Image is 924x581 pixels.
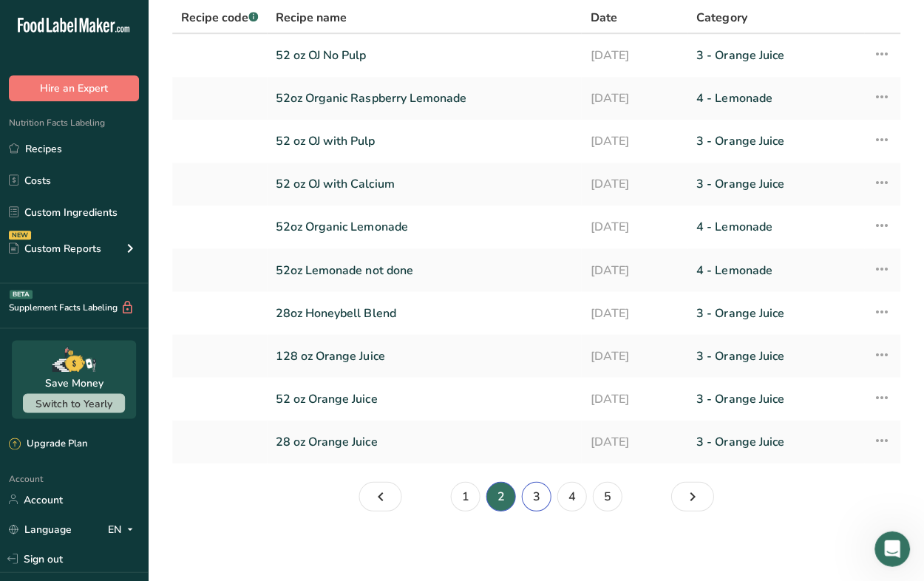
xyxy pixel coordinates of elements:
[276,40,572,71] a: 52 oz OJ No Pulp
[696,340,855,371] a: 3 - Orange Juice
[276,383,572,414] a: 52 oz Orange Juice
[276,254,572,285] a: 52oz Lemonade not done
[276,297,572,328] a: 28oz Honeybell Blend
[592,481,622,511] a: Page 5.
[276,340,572,371] a: 128 oz Orange Juice
[276,211,572,242] a: 52oz Organic Lemonade
[590,211,679,242] a: [DATE]
[23,393,125,412] button: Switch to Yearly
[590,169,679,200] a: [DATE]
[10,290,33,299] div: BETA
[9,231,31,239] div: NEW
[9,516,72,542] a: Language
[696,211,855,242] a: 4 - Lemonade
[450,481,480,511] a: Page 1.
[696,254,855,285] a: 4 - Lemonade
[9,75,139,101] button: Hire an Expert
[590,383,679,414] a: [DATE]
[276,126,572,157] a: 52 oz OJ with Pulp
[359,481,401,511] a: Page 1.
[590,297,679,328] a: [DATE]
[276,169,572,200] a: 52 oz OJ with Calcium
[35,396,112,410] span: Switch to Yearly
[696,9,747,27] span: Category
[276,9,347,27] span: Recipe name
[874,531,909,566] iframe: Intercom live chat
[590,40,679,71] a: [DATE]
[590,126,679,157] a: [DATE]
[521,481,551,511] a: Page 3.
[557,481,586,511] a: Page 4.
[590,9,616,27] span: Date
[108,520,139,537] div: EN
[670,481,713,511] a: Page 3.
[696,126,855,157] a: 3 - Orange Juice
[590,83,679,114] a: [DATE]
[9,241,101,256] div: Custom Reports
[45,375,103,390] div: Save Money
[696,40,855,71] a: 3 - Orange Juice
[696,83,855,114] a: 4 - Lemonade
[696,426,855,457] a: 3 - Orange Juice
[181,10,258,26] span: Recipe code
[696,383,855,414] a: 3 - Orange Juice
[9,436,87,451] div: Upgrade Plan
[696,297,855,328] a: 3 - Orange Juice
[590,340,679,371] a: [DATE]
[276,426,572,457] a: 28 oz Orange Juice
[696,169,855,200] a: 3 - Orange Juice
[590,426,679,457] a: [DATE]
[276,83,572,114] a: 52oz Organic Raspberry Lemonade
[590,254,679,285] a: [DATE]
